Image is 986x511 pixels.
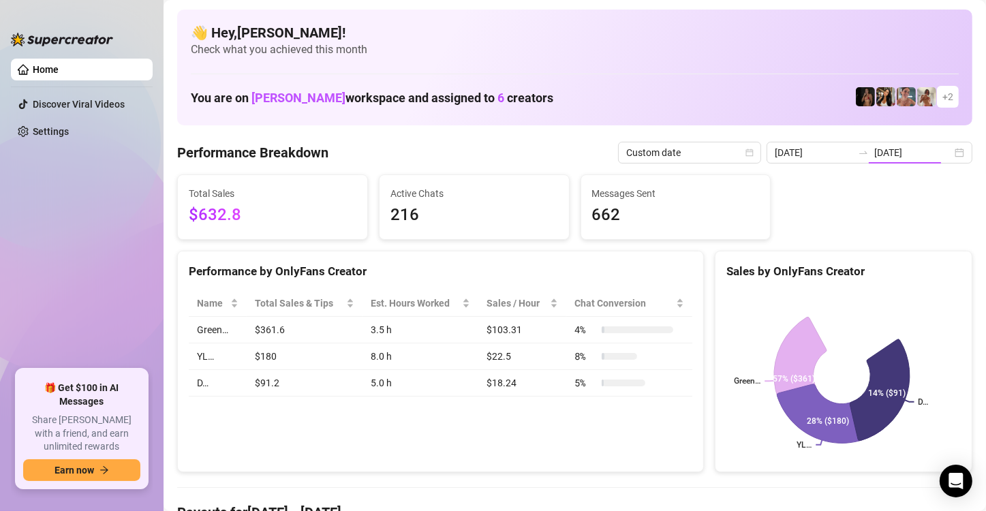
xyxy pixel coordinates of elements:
[191,42,959,57] span: Check what you achieved this month
[177,143,328,162] h4: Performance Breakdown
[191,23,959,42] h4: 👋 Hey, [PERSON_NAME] !
[11,33,113,46] img: logo-BBDzfeDw.svg
[363,317,478,343] td: 3.5 h
[856,87,875,106] img: D
[33,99,125,110] a: Discover Viral Videos
[191,91,553,106] h1: You are on workspace and assigned to creators
[247,317,362,343] td: $361.6
[942,89,953,104] span: + 2
[189,343,247,370] td: YL…
[363,343,478,370] td: 8.0 h
[189,202,356,228] span: $632.8
[726,262,961,281] div: Sales by OnlyFans Creator
[189,290,247,317] th: Name
[574,322,596,337] span: 4 %
[592,186,760,201] span: Messages Sent
[189,317,247,343] td: Green…
[197,296,228,311] span: Name
[33,64,59,75] a: Home
[99,465,109,475] span: arrow-right
[775,145,852,160] input: Start date
[371,296,459,311] div: Est. Hours Worked
[247,343,362,370] td: $180
[897,87,916,106] img: YL
[858,147,869,158] span: to
[574,349,596,364] span: 8 %
[247,290,362,317] th: Total Sales & Tips
[478,290,566,317] th: Sales / Hour
[734,377,760,386] text: Green…
[390,186,558,201] span: Active Chats
[574,296,673,311] span: Chat Conversion
[487,296,547,311] span: Sales / Hour
[478,370,566,397] td: $18.24
[363,370,478,397] td: 5.0 h
[797,440,812,450] text: YL…
[23,459,140,481] button: Earn nowarrow-right
[247,370,362,397] td: $91.2
[189,370,247,397] td: D…
[917,87,936,106] img: Green
[574,375,596,390] span: 5 %
[592,202,760,228] span: 662
[23,382,140,408] span: 🎁 Get $100 in AI Messages
[251,91,345,105] span: [PERSON_NAME]
[858,147,869,158] span: swap-right
[745,149,754,157] span: calendar
[478,343,566,370] td: $22.5
[189,186,356,201] span: Total Sales
[626,142,753,163] span: Custom date
[255,296,343,311] span: Total Sales & Tips
[478,317,566,343] td: $103.31
[876,87,895,106] img: AD
[497,91,504,105] span: 6
[189,262,692,281] div: Performance by OnlyFans Creator
[23,414,140,454] span: Share [PERSON_NAME] with a friend, and earn unlimited rewards
[55,465,94,476] span: Earn now
[566,290,692,317] th: Chat Conversion
[390,202,558,228] span: 216
[874,145,952,160] input: End date
[33,126,69,137] a: Settings
[918,397,928,407] text: D…
[940,465,972,497] div: Open Intercom Messenger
